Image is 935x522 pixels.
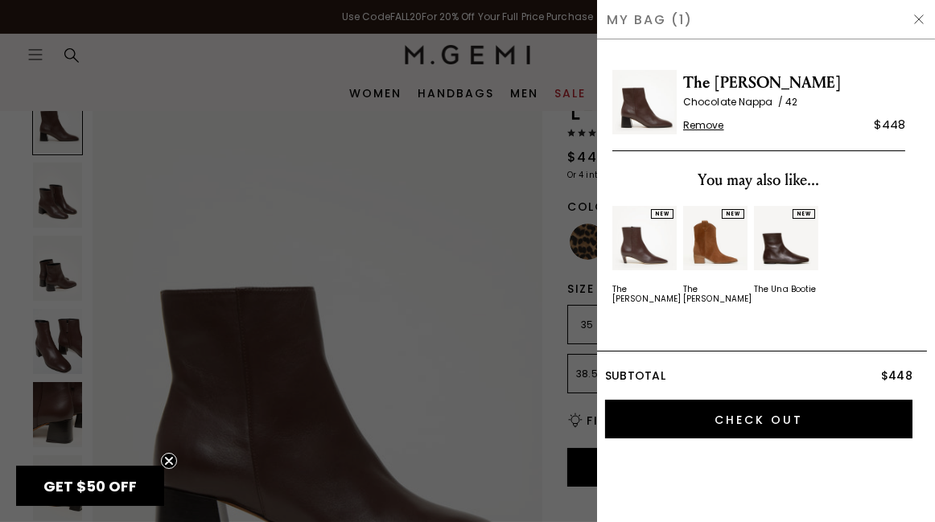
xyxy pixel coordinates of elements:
span: 42 [785,95,797,109]
span: Remove [683,119,724,132]
div: The [PERSON_NAME] [612,285,681,304]
img: 7257538920507_01_Main_New_TheDelfina_Chocolate_Nappa_290x387_crop_center.jpg [612,206,677,270]
a: NEWThe Una Bootie [754,206,818,294]
span: GET $50 OFF [43,476,137,496]
span: $448 [881,368,912,384]
div: 2 / 3 [683,206,748,304]
div: NEW [722,209,744,219]
div: $448 [874,115,905,134]
img: 7389717004347_01_Main_New_TheRitaBasso_Saddle_Suede_290x387_crop_center.jpg [683,206,748,270]
a: NEWThe [PERSON_NAME] [683,206,748,304]
div: The Una Bootie [754,285,816,294]
input: Check Out [605,400,912,438]
button: Close teaser [161,453,177,469]
a: NEWThe [PERSON_NAME] [612,206,677,304]
img: The Cristina [612,70,677,134]
div: The [PERSON_NAME] [683,285,752,304]
img: Hide Drawer [912,13,925,26]
div: NEW [793,209,815,219]
img: 7402721116219_01_Main_New_TheUnaBootie_Chocolate_Leather_290x387_crop_center.jpg [754,206,818,270]
div: GET $50 OFFClose teaser [16,466,164,506]
span: Subtotal [605,368,665,384]
div: You may also like... [612,167,905,193]
div: 1 / 3 [612,206,677,304]
div: 3 / 3 [754,206,818,304]
div: NEW [651,209,673,219]
span: The [PERSON_NAME] [683,70,905,96]
span: Chocolate Nappa [683,95,785,109]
